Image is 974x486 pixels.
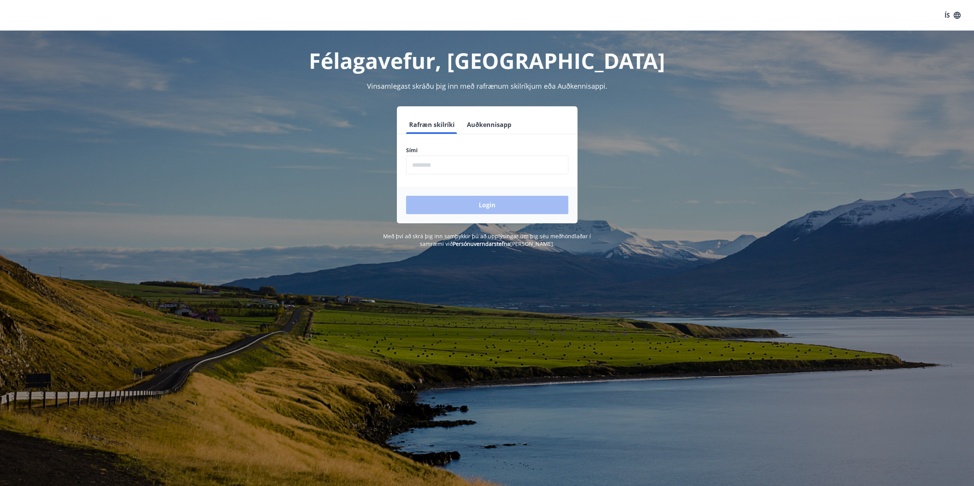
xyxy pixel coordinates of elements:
button: ÍS [940,8,965,22]
a: Persónuverndarstefna [453,240,510,247]
label: Sími [406,146,568,154]
button: Rafræn skilríki [406,115,458,134]
h1: Félagavefur, [GEOGRAPHIC_DATA] [221,46,754,75]
span: Með því að skrá þig inn samþykkir þú að upplýsingar um þig séu meðhöndlaðar í samræmi við [PERSON... [383,232,591,247]
button: Auðkennisapp [464,115,514,134]
span: Vinsamlegast skráðu þig inn með rafrænum skilríkjum eða Auðkennisappi. [367,81,607,91]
